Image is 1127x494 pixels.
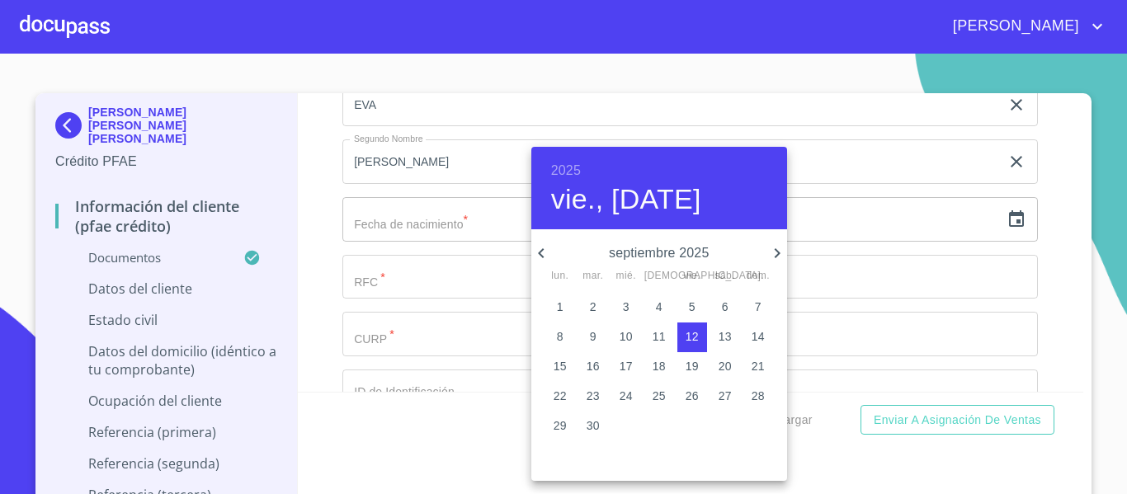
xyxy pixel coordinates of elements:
[557,299,563,315] p: 1
[656,299,663,315] p: 4
[677,322,707,352] button: 12
[554,388,567,404] p: 22
[743,322,773,352] button: 14
[620,358,633,374] p: 17
[587,417,600,434] p: 30
[710,352,740,382] button: 20
[743,293,773,322] button: 7
[677,293,707,322] button: 5
[743,268,773,285] span: dom.
[752,328,765,345] p: 14
[752,358,765,374] p: 21
[578,412,608,441] button: 30
[743,352,773,382] button: 21
[611,268,641,285] span: mié.
[554,417,567,434] p: 29
[686,328,699,345] p: 12
[554,358,567,374] p: 15
[710,382,740,412] button: 27
[743,382,773,412] button: 28
[644,382,674,412] button: 25
[722,299,729,315] p: 6
[551,243,767,263] p: septiembre 2025
[719,388,732,404] p: 27
[623,299,630,315] p: 3
[644,322,674,352] button: 11
[545,412,575,441] button: 29
[644,352,674,382] button: 18
[710,322,740,352] button: 13
[620,388,633,404] p: 24
[578,352,608,382] button: 16
[710,293,740,322] button: 6
[611,322,641,352] button: 10
[545,352,575,382] button: 15
[677,382,707,412] button: 26
[578,293,608,322] button: 2
[719,358,732,374] p: 20
[719,328,732,345] p: 13
[689,299,696,315] p: 5
[611,352,641,382] button: 17
[578,268,608,285] span: mar.
[551,159,581,182] button: 2025
[587,388,600,404] p: 23
[578,382,608,412] button: 23
[644,293,674,322] button: 4
[686,388,699,404] p: 26
[545,322,575,352] button: 8
[677,352,707,382] button: 19
[710,268,740,285] span: sáb.
[578,322,608,352] button: 9
[755,299,762,315] p: 7
[653,388,666,404] p: 25
[590,299,597,315] p: 2
[545,293,575,322] button: 1
[644,268,674,285] span: [DEMOGRAPHIC_DATA].
[587,358,600,374] p: 16
[545,382,575,412] button: 22
[620,328,633,345] p: 10
[557,328,563,345] p: 8
[611,293,641,322] button: 3
[551,182,701,217] button: vie., [DATE]
[611,382,641,412] button: 24
[590,328,597,345] p: 9
[752,388,765,404] p: 28
[677,268,707,285] span: vie.
[653,358,666,374] p: 18
[653,328,666,345] p: 11
[686,358,699,374] p: 19
[545,268,575,285] span: lun.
